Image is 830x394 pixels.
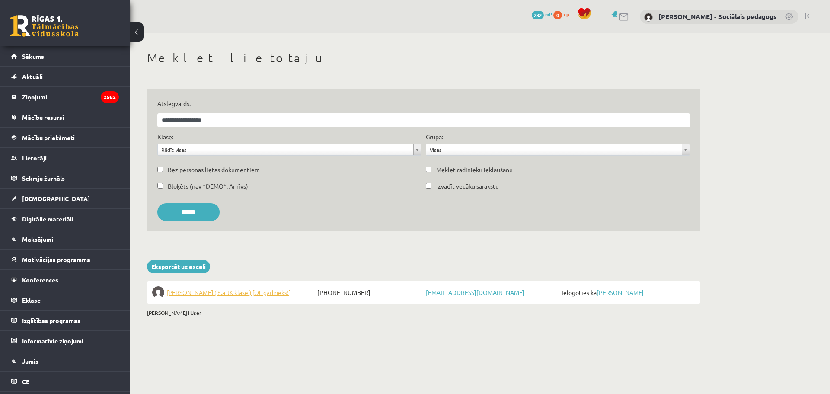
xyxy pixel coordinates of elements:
[22,134,75,141] span: Mācību priekšmeti
[22,378,29,385] span: CE
[22,357,38,365] span: Jumis
[167,286,290,298] span: [PERSON_NAME] ( 8.a JK klase ) [Otrgadnieks!]
[147,51,700,65] h1: Meklēt lietotāju
[11,67,119,86] a: Aktuāli
[22,52,44,60] span: Sākums
[11,372,119,391] a: CE
[101,91,119,103] i: 2982
[11,311,119,330] a: Izglītības programas
[22,154,47,162] span: Lietotāji
[532,11,552,18] a: 232 mP
[157,99,690,108] label: Atslēgvārds:
[430,144,678,155] span: Visas
[168,165,260,174] label: Bez personas lietas dokumentiem
[187,309,190,316] b: 1
[22,87,119,107] legend: Ziņojumi
[426,132,443,141] label: Grupa:
[658,12,776,21] a: [PERSON_NAME] - Sociālais pedagogs
[11,128,119,147] a: Mācību priekšmeti
[11,189,119,208] a: [DEMOGRAPHIC_DATA]
[11,107,119,127] a: Mācību resursi
[11,87,119,107] a: Ziņojumi2982
[10,15,79,37] a: Rīgas 1. Tālmācības vidusskola
[11,331,119,351] a: Informatīvie ziņojumi
[11,46,119,66] a: Sākums
[644,13,653,22] img: Dagnija Gaubšteina - Sociālais pedagogs
[158,144,421,155] a: Rādīt visas
[436,165,513,174] label: Meklēt radinieku iekļaušanu
[168,182,248,191] label: Bloķēts (nav *DEMO*, Arhīvs)
[553,11,573,18] a: 0 xp
[22,229,119,249] legend: Maksājumi
[22,195,90,202] span: [DEMOGRAPHIC_DATA]
[563,11,569,18] span: xp
[22,174,65,182] span: Sekmju žurnāls
[22,113,64,121] span: Mācību resursi
[147,260,210,273] a: Eksportēt uz exceli
[22,296,41,304] span: Eklase
[11,148,119,168] a: Lietotāji
[22,73,43,80] span: Aktuāli
[157,132,173,141] label: Klase:
[147,309,700,317] div: [PERSON_NAME] User
[22,317,80,324] span: Izglītības programas
[22,337,83,345] span: Informatīvie ziņojumi
[11,351,119,371] a: Jumis
[11,229,119,249] a: Maksājumi
[152,286,315,298] a: [PERSON_NAME] ( 8.a JK klase ) [Otrgadnieks!]
[11,168,119,188] a: Sekmju žurnāls
[161,144,410,155] span: Rādīt visas
[559,286,695,298] span: Ielogoties kā
[11,209,119,229] a: Digitālie materiāli
[553,11,562,19] span: 0
[11,290,119,310] a: Eklase
[532,11,544,19] span: 232
[597,288,644,296] a: [PERSON_NAME]
[545,11,552,18] span: mP
[426,288,524,296] a: [EMAIL_ADDRESS][DOMAIN_NAME]
[11,250,119,269] a: Motivācijas programma
[426,144,690,155] a: Visas
[152,286,164,298] img: Samanta Jakušonoka
[436,182,499,191] label: Izvadīt vecāku sarakstu
[11,270,119,290] a: Konferences
[22,276,58,284] span: Konferences
[22,256,90,263] span: Motivācijas programma
[315,286,424,298] span: [PHONE_NUMBER]
[22,215,73,223] span: Digitālie materiāli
